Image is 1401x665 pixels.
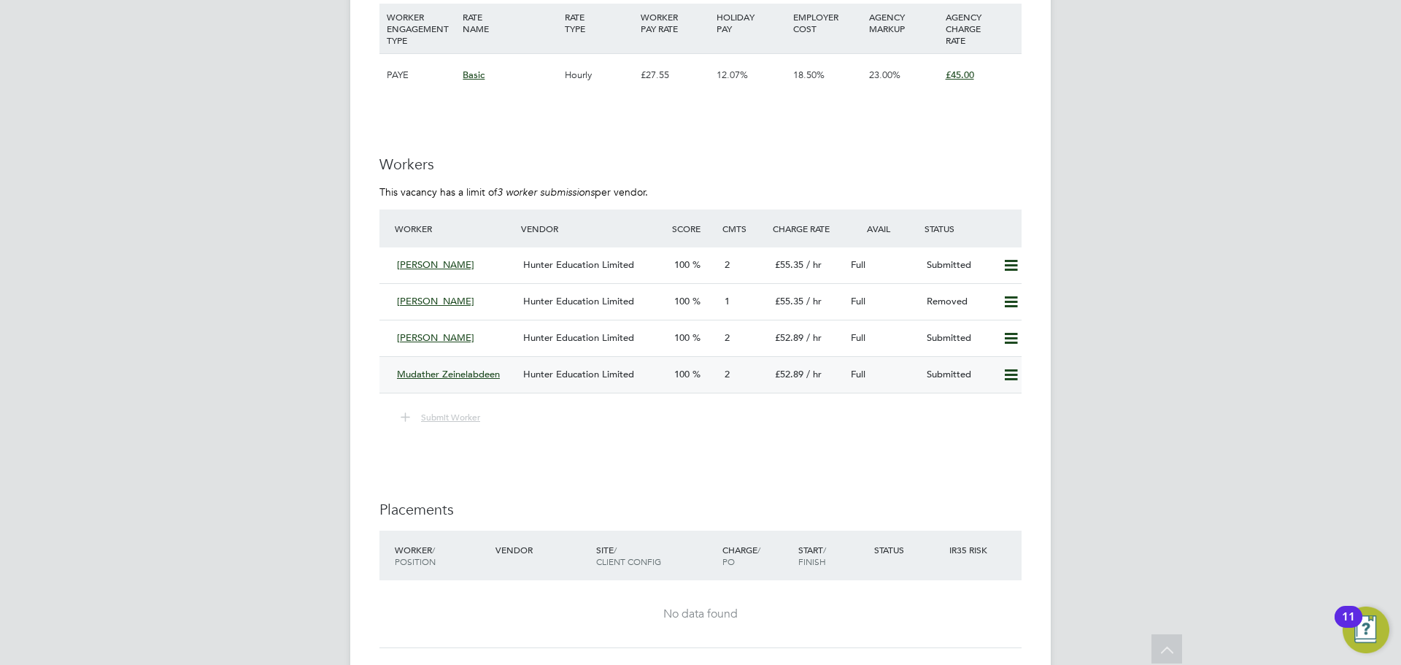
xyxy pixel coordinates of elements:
[725,331,730,344] span: 2
[561,4,637,42] div: RATE TYPE
[596,544,661,567] span: / Client Config
[523,295,634,307] span: Hunter Education Limited
[865,4,941,42] div: AGENCY MARKUP
[397,368,500,380] span: Mudather Zeinelabdeen
[379,500,1022,519] h3: Placements
[394,607,1007,622] div: No data found
[383,54,459,96] div: PAYE
[674,331,690,344] span: 100
[921,215,1022,242] div: Status
[674,295,690,307] span: 100
[463,69,485,81] span: Basic
[806,295,822,307] span: / hr
[946,537,996,563] div: IR35 Risk
[668,215,719,242] div: Score
[561,54,637,96] div: Hourly
[523,258,634,271] span: Hunter Education Limited
[674,368,690,380] span: 100
[593,537,719,574] div: Site
[869,69,900,81] span: 23.00%
[713,4,789,42] div: HOLIDAY PAY
[379,155,1022,174] h3: Workers
[725,368,730,380] span: 2
[391,215,517,242] div: Worker
[851,368,865,380] span: Full
[871,537,946,563] div: Status
[719,537,795,574] div: Charge
[637,54,713,96] div: £27.55
[383,4,459,53] div: WORKER ENGAGEMENT TYPE
[459,4,560,42] div: RATE NAME
[1342,617,1355,636] div: 11
[397,258,474,271] span: [PERSON_NAME]
[391,537,492,574] div: Worker
[806,368,822,380] span: / hr
[775,295,803,307] span: £55.35
[946,69,974,81] span: £45.00
[523,331,634,344] span: Hunter Education Limited
[775,258,803,271] span: £55.35
[674,258,690,271] span: 100
[921,253,997,277] div: Submitted
[379,185,1022,199] p: This vacancy has a limit of per vendor.
[921,363,997,387] div: Submitted
[806,331,822,344] span: / hr
[942,4,1018,53] div: AGENCY CHARGE RATE
[921,290,997,314] div: Removed
[795,537,871,574] div: Start
[725,258,730,271] span: 2
[517,215,668,242] div: Vendor
[719,215,769,242] div: Cmts
[397,295,474,307] span: [PERSON_NAME]
[523,368,634,380] span: Hunter Education Limited
[793,69,825,81] span: 18.50%
[497,185,595,199] em: 3 worker submissions
[851,295,865,307] span: Full
[790,4,865,42] div: EMPLOYER COST
[775,331,803,344] span: £52.89
[395,544,436,567] span: / Position
[717,69,748,81] span: 12.07%
[390,408,492,427] button: Submit Worker
[851,331,865,344] span: Full
[921,326,997,350] div: Submitted
[637,4,713,42] div: WORKER PAY RATE
[806,258,822,271] span: / hr
[421,411,480,423] span: Submit Worker
[845,215,921,242] div: Avail
[722,544,760,567] span: / PO
[1343,607,1389,653] button: Open Resource Center, 11 new notifications
[798,544,826,567] span: / Finish
[775,368,803,380] span: £52.89
[397,331,474,344] span: [PERSON_NAME]
[492,537,593,563] div: Vendor
[851,258,865,271] span: Full
[769,215,845,242] div: Charge Rate
[725,295,730,307] span: 1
